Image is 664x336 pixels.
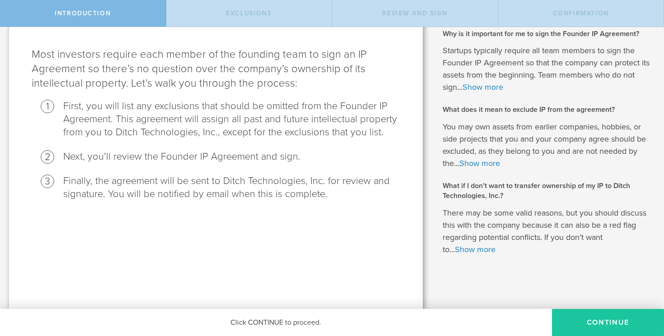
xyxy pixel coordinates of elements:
li: Next, you’ll review the Founder IP Agreement and sign. [63,150,400,163]
h2: What does it mean to exclude IP from the agreement? [443,105,651,115]
h2: Why is it important for me to sign the Founder IP Agreement? [443,29,651,39]
li: Finally, the agreement will be sent to Ditch Technologies, Inc. for review and signature. You wil... [63,175,400,201]
span: Exclusions [226,9,271,17]
a: Show more [459,158,500,168]
p: You may own assets from earlier companies, hobbies, or side projects that you and your company ag... [443,121,651,170]
span: Introduction [55,9,111,17]
p: There may be some valid reasons, but you should discuss this with the company because it can also... [443,207,651,256]
p: Most investors require each member of the founding team to sign an IP Agreement so there’s no que... [32,47,400,91]
span: Confirmation [553,9,609,17]
li: First, you will list any exclusions that should be omitted from the Founder IP Agreement. This ag... [63,100,400,139]
span: Review and Sign [382,9,447,17]
h2: What if I don’t want to transfer ownership of my IP to Ditch Technologies, Inc.? [443,181,651,201]
button: Continue [552,309,664,336]
a: Show more [455,244,496,254]
a: Show more [463,82,503,92]
p: Startups typically require all team members to sign the Founder IP Agreement so that the company ... [443,45,651,93]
